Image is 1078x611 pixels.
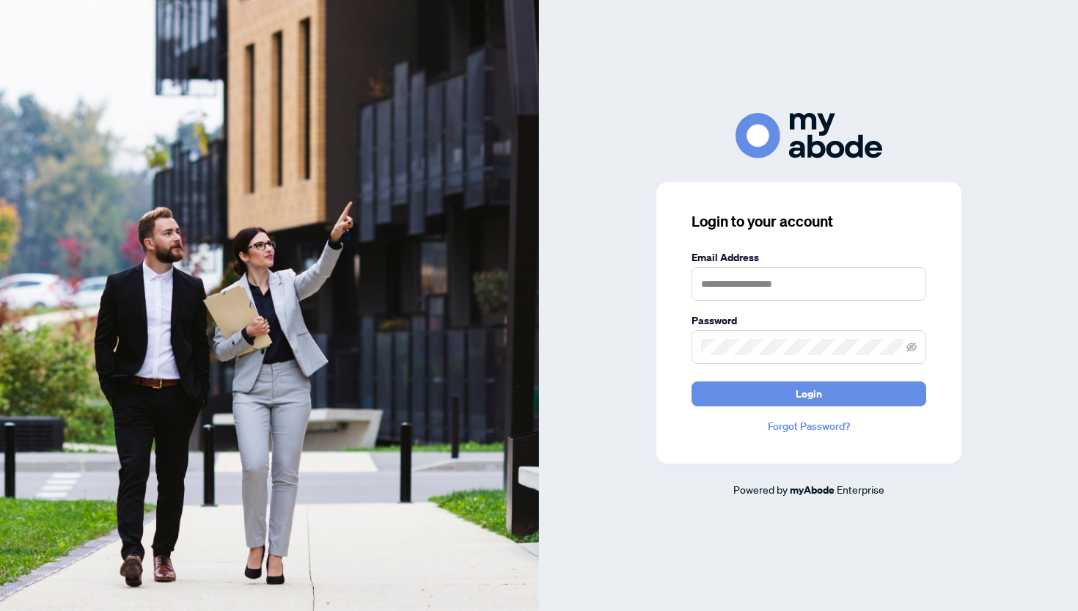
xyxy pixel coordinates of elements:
label: Email Address [692,249,926,266]
a: Forgot Password? [692,418,926,434]
span: eye-invisible [906,342,917,352]
img: ma-logo [736,113,882,158]
button: Login [692,381,926,406]
a: myAbode [790,482,835,498]
label: Password [692,312,926,329]
span: Login [796,382,822,406]
span: Enterprise [837,483,884,496]
span: Powered by [733,483,788,496]
h3: Login to your account [692,211,926,232]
